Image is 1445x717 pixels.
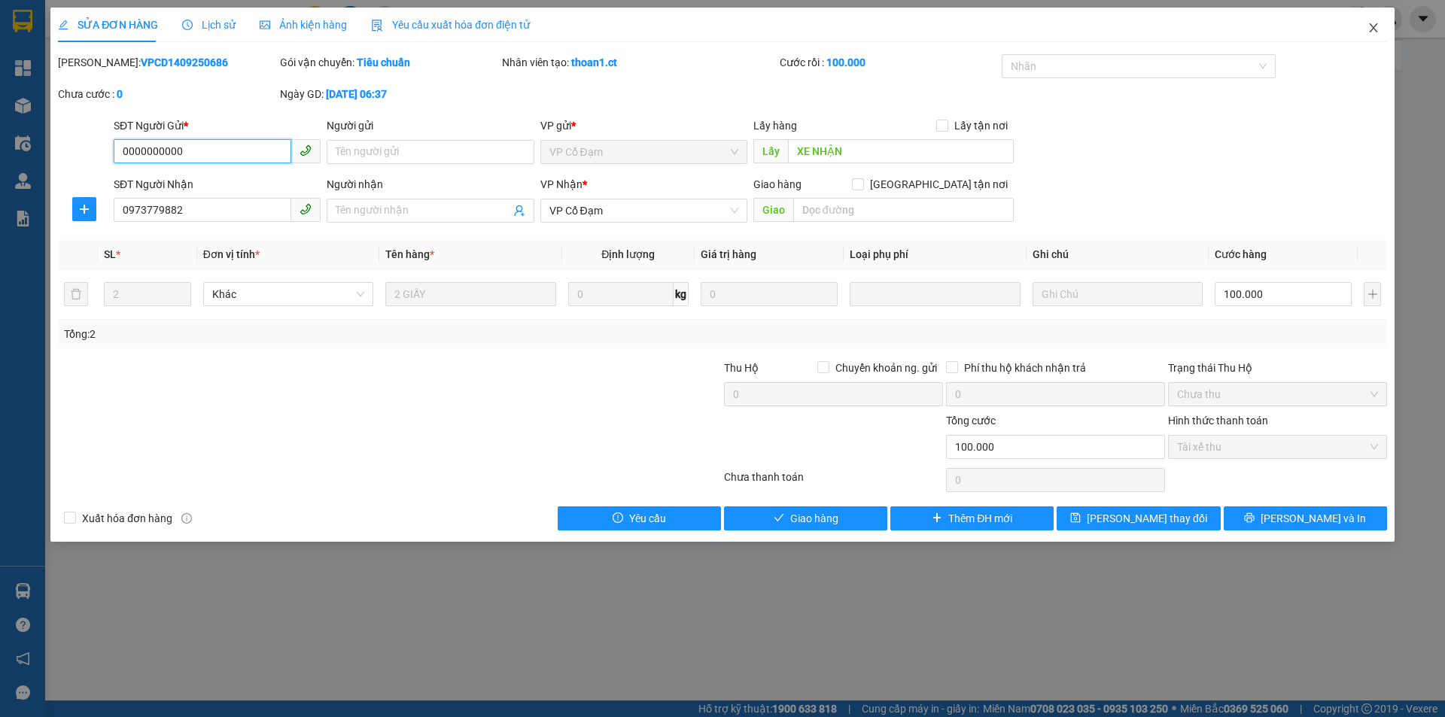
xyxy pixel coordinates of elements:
button: plusThêm ĐH mới [890,506,1054,530]
span: Lấy tận nơi [948,117,1014,134]
input: Dọc đường [788,139,1014,163]
button: exclamation-circleYêu cầu [558,506,721,530]
span: SL [104,248,116,260]
label: Hình thức thanh toán [1168,415,1268,427]
div: Người nhận [327,176,534,193]
div: Chưa cước : [58,86,277,102]
input: Ghi Chú [1033,282,1203,306]
span: edit [58,20,68,30]
button: checkGiao hàng [724,506,887,530]
span: VP Nhận [540,178,583,190]
span: plus [932,512,942,524]
span: check [774,512,784,524]
div: Chưa thanh toán [722,469,945,495]
span: Khác [212,283,364,305]
span: Tổng cước [946,415,996,427]
span: picture [260,20,270,30]
div: Trạng thái Thu Hộ [1168,360,1387,376]
button: plus [72,197,96,221]
span: Thêm ĐH mới [948,510,1012,527]
div: SĐT Người Nhận [114,176,321,193]
div: Người gửi [327,117,534,134]
span: plus [73,203,96,215]
span: Lịch sử [182,19,236,31]
span: info-circle [181,513,192,524]
b: thoan1.ct [571,56,617,68]
span: clock-circle [182,20,193,30]
span: Định lượng [601,248,655,260]
span: Yêu cầu xuất hóa đơn điện tử [371,19,530,31]
span: Giao hàng [790,510,838,527]
input: Dọc đường [793,198,1014,222]
span: Giá trị hàng [701,248,756,260]
span: Phí thu hộ khách nhận trả [958,360,1092,376]
div: Tổng: 2 [64,326,558,342]
span: printer [1244,512,1255,524]
span: user-add [513,205,525,217]
span: phone [300,144,312,156]
span: [PERSON_NAME] thay đổi [1087,510,1207,527]
button: delete [64,282,88,306]
div: Ngày GD: [280,86,499,102]
input: VD: Bàn, Ghế [385,282,555,306]
b: Tiêu chuẩn [357,56,410,68]
div: [PERSON_NAME]: [58,54,277,71]
div: Cước rồi : [780,54,999,71]
button: printer[PERSON_NAME] và In [1224,506,1387,530]
span: Lấy hàng [753,120,797,132]
button: plus [1364,282,1380,306]
b: [DATE] 06:37 [326,88,387,100]
input: 0 [701,282,838,306]
button: save[PERSON_NAME] thay đổi [1057,506,1220,530]
span: Chưa thu [1177,383,1378,406]
div: Gói vận chuyển: [280,54,499,71]
span: Cước hàng [1215,248,1267,260]
span: phone [300,203,312,215]
th: Ghi chú [1027,240,1209,269]
span: Đơn vị tính [203,248,260,260]
th: Loại phụ phí [844,240,1026,269]
span: exclamation-circle [613,512,623,524]
span: Yêu cầu [629,510,666,527]
span: Chuyển khoản ng. gửi [829,360,943,376]
span: VP Cổ Đạm [549,199,738,222]
button: Close [1352,8,1395,50]
span: VP Cổ Đạm [549,141,738,163]
div: Nhân viên tạo: [502,54,777,71]
span: Giao hàng [753,178,802,190]
span: kg [674,282,689,306]
b: 100.000 [826,56,865,68]
span: Tên hàng [385,248,434,260]
span: Xuất hóa đơn hàng [76,510,178,527]
span: Ảnh kiện hàng [260,19,347,31]
div: VP gửi [540,117,747,134]
span: Lấy [753,139,788,163]
span: save [1070,512,1081,524]
div: SĐT Người Gửi [114,117,321,134]
span: Thu Hộ [724,362,759,374]
span: Tài xế thu [1177,436,1378,458]
span: [GEOGRAPHIC_DATA] tận nơi [864,176,1014,193]
span: Giao [753,198,793,222]
span: SỬA ĐƠN HÀNG [58,19,158,31]
span: [PERSON_NAME] và In [1261,510,1366,527]
b: 0 [117,88,123,100]
b: VPCD1409250686 [141,56,228,68]
span: close [1367,22,1380,34]
img: icon [371,20,383,32]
